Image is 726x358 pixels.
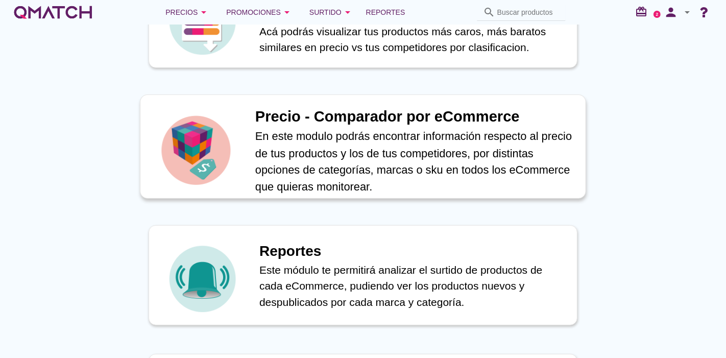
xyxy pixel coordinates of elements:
[309,6,354,18] div: Surtido
[259,262,567,311] p: Este módulo te permitirá analizar el surtido de productos de cada eCommerce, pudiendo ver los pro...
[259,23,567,56] p: Acá podrás visualizar tus productos más caros, más baratos similares en precio vs tus competidore...
[301,2,362,22] button: Surtido
[259,241,567,262] h1: Reportes
[362,2,409,22] a: Reportes
[681,6,693,18] i: arrow_drop_down
[165,6,210,18] div: Precios
[483,6,495,18] i: search
[157,2,218,22] button: Precios
[134,225,592,325] a: iconReportesEste módulo te permitirá analizar el surtido de productos de cada eCommerce, pudiendo...
[134,97,592,197] a: iconPrecio - Comparador por eCommerceEn este modulo podrás encontrar información respecto al prec...
[656,12,659,16] text: 2
[166,243,238,315] img: icon
[366,6,405,18] span: Reportes
[497,4,560,20] input: Buscar productos
[255,128,575,195] p: En este modulo podrás encontrar información respecto al precio de tus productos y los de tus comp...
[218,2,301,22] button: Promociones
[635,6,651,18] i: redeem
[226,6,293,18] div: Promociones
[654,11,661,18] a: 2
[255,106,575,128] h1: Precio - Comparador por eCommerce
[281,6,293,18] i: arrow_drop_down
[159,113,233,187] img: icon
[342,6,354,18] i: arrow_drop_down
[661,5,681,19] i: person
[12,2,94,22] a: white-qmatch-logo
[198,6,210,18] i: arrow_drop_down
